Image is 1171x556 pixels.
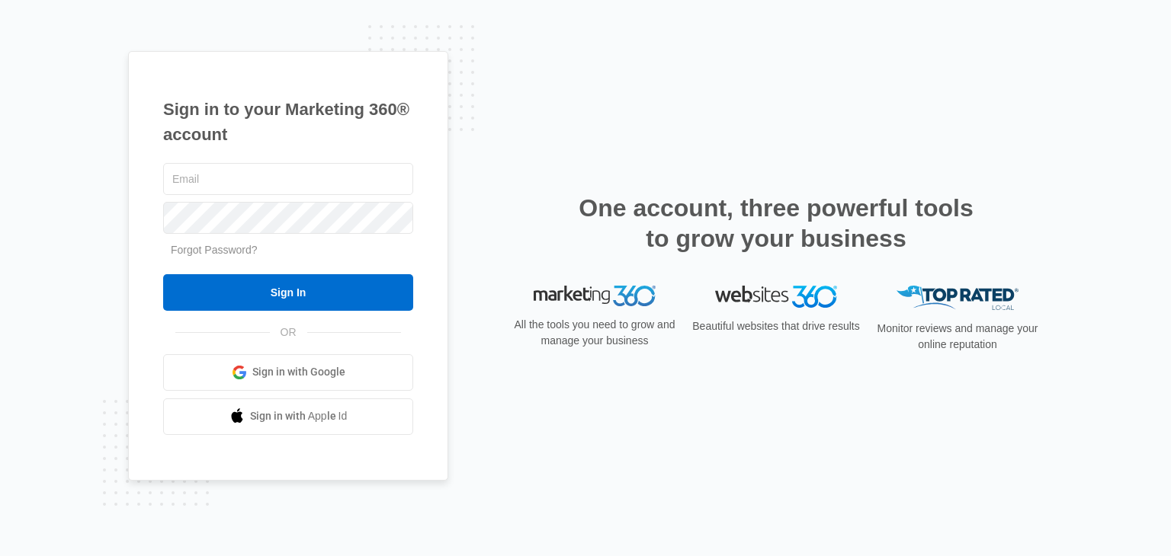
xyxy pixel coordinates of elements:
h1: Sign in to your Marketing 360® account [163,97,413,147]
img: Websites 360 [715,286,837,308]
p: All the tools you need to grow and manage your business [509,317,680,349]
input: Sign In [163,274,413,311]
a: Forgot Password? [171,244,258,256]
h2: One account, three powerful tools to grow your business [574,193,978,254]
span: OR [270,324,307,340]
p: Monitor reviews and manage your online reputation [872,321,1043,353]
img: Top Rated Local [897,286,1019,311]
span: Sign in with Google [252,364,345,380]
p: Beautiful websites that drive results [691,318,861,334]
a: Sign in with Google [163,354,413,391]
span: Sign in with Apple Id [250,408,348,424]
img: Marketing 360 [534,286,656,307]
input: Email [163,163,413,195]
a: Sign in with Apple Id [163,398,413,435]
